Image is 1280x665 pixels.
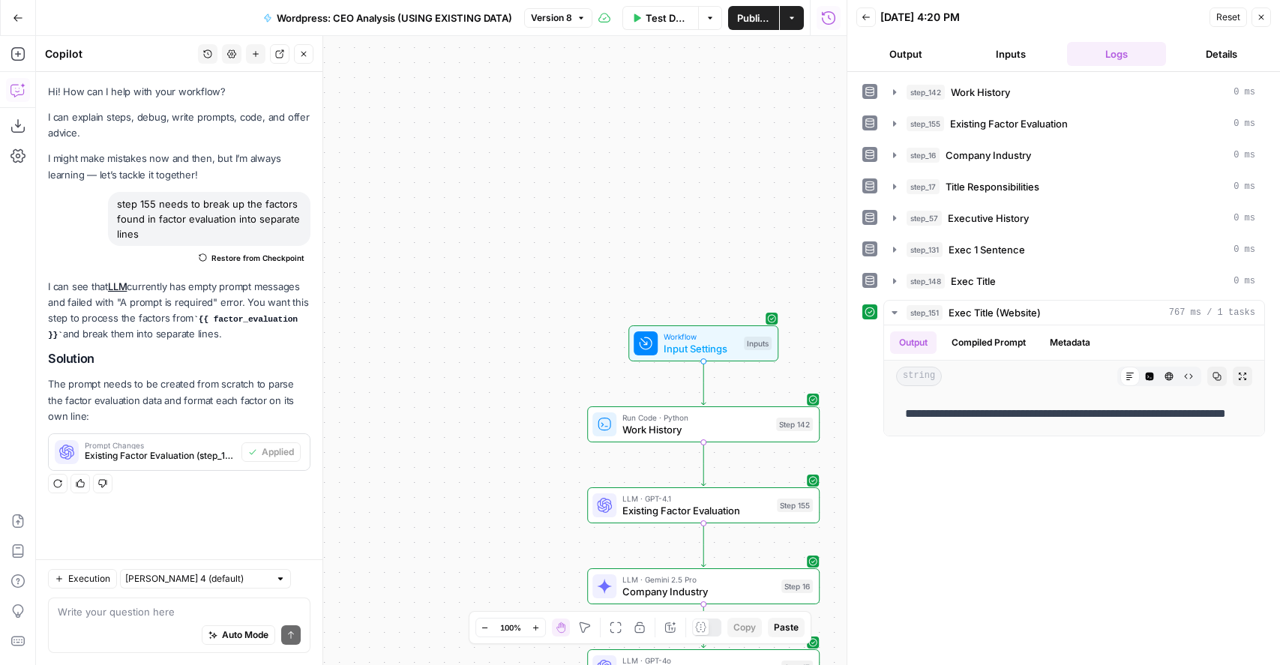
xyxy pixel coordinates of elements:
[856,42,955,66] button: Output
[48,84,310,100] p: Hi! How can I help with your workflow?
[949,305,1041,320] span: Exec Title (Website)
[108,280,127,292] a: LLM
[774,621,799,634] span: Paste
[907,242,943,257] span: step_131
[949,242,1025,257] span: Exec 1 Sentence
[646,10,689,25] span: Test Data
[1210,7,1247,27] button: Reset
[884,301,1264,325] button: 767 ms / 1 tasks
[1041,331,1099,354] button: Metadata
[1172,42,1271,66] button: Details
[1234,117,1255,130] span: 0 ms
[907,179,940,194] span: step_17
[884,143,1264,167] button: 0 ms
[951,274,996,289] span: Exec Title
[1234,180,1255,193] span: 0 ms
[951,85,1010,100] span: Work History
[1234,274,1255,288] span: 0 ms
[211,252,304,264] span: Restore from Checkpoint
[1234,243,1255,256] span: 0 ms
[884,238,1264,262] button: 0 ms
[907,148,940,163] span: step_16
[744,337,772,350] div: Inputs
[884,80,1264,104] button: 0 ms
[622,422,770,437] span: Work History
[48,569,117,589] button: Execution
[48,279,310,343] p: I can see that currently has empty prompt messages and failed with "A prompt is required" error. ...
[587,406,820,442] div: Run Code · PythonWork HistoryStep 142
[202,625,275,645] button: Auto Mode
[622,574,775,586] span: LLM · Gemini 2.5 Pro
[262,445,294,459] span: Applied
[48,376,310,424] p: The prompt needs to be created from scratch to parse the factor evaluation data and format each f...
[1234,148,1255,162] span: 0 ms
[948,211,1029,226] span: Executive History
[622,6,698,30] button: Test Data
[500,622,521,634] span: 100%
[907,211,942,226] span: step_57
[884,269,1264,293] button: 0 ms
[701,604,706,648] g: Edge from step_16 to step_17
[254,6,521,30] button: Wordpress: CEO Analysis (USING EXISTING DATA)
[907,274,945,289] span: step_148
[531,11,572,25] span: Version 8
[108,192,310,246] div: step 155 needs to break up the factors found in factor evaluation into separate lines
[622,584,775,599] span: Company Industry
[622,493,771,505] span: LLM · GPT-4.1
[733,621,756,634] span: Copy
[48,151,310,182] p: I might make mistakes now and then, but I’m always learning — let’s tackle it together!
[125,571,269,586] input: Claude Sonnet 4 (default)
[1067,42,1166,66] button: Logs
[664,331,738,343] span: Workflow
[524,8,592,28] button: Version 8
[946,148,1031,163] span: Company Industry
[884,325,1264,436] div: 767 ms / 1 tasks
[946,179,1039,194] span: Title Responsibilities
[701,361,706,405] g: Edge from start to step_142
[587,325,820,361] div: WorkflowInput SettingsInputs
[737,10,770,25] span: Publish
[728,6,779,30] button: Publish
[241,442,301,462] button: Applied
[1234,211,1255,225] span: 0 ms
[587,568,820,604] div: LLM · Gemini 2.5 ProCompany IndustryStep 16
[768,618,805,637] button: Paste
[622,412,770,424] span: Run Code · Python
[907,305,943,320] span: step_151
[85,442,235,449] span: Prompt Changes
[896,367,942,386] span: string
[48,352,310,366] h2: Solution
[622,503,771,518] span: Existing Factor Evaluation
[777,499,813,512] div: Step 155
[1169,306,1255,319] span: 767 ms / 1 tasks
[48,315,298,340] code: {{ factor_evaluation }}
[776,418,813,431] div: Step 142
[45,46,193,61] div: Copilot
[890,331,937,354] button: Output
[907,85,945,100] span: step_142
[48,109,310,141] p: I can explain steps, debug, write prompts, code, and offer advice.
[277,10,512,25] span: Wordpress: CEO Analysis (USING EXISTING DATA)
[884,112,1264,136] button: 0 ms
[907,116,944,131] span: step_155
[85,449,235,463] span: Existing Factor Evaluation (step_155)
[781,580,813,593] div: Step 16
[884,206,1264,230] button: 0 ms
[222,628,268,642] span: Auto Mode
[961,42,1060,66] button: Inputs
[1234,85,1255,99] span: 0 ms
[701,523,706,567] g: Edge from step_155 to step_16
[193,249,310,267] button: Restore from Checkpoint
[664,341,738,356] span: Input Settings
[727,618,762,637] button: Copy
[1216,10,1240,24] span: Reset
[943,331,1035,354] button: Compiled Prompt
[68,572,110,586] span: Execution
[701,442,706,486] g: Edge from step_142 to step_155
[884,175,1264,199] button: 0 ms
[587,487,820,523] div: LLM · GPT-4.1Existing Factor EvaluationStep 155
[950,116,1068,131] span: Existing Factor Evaluation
